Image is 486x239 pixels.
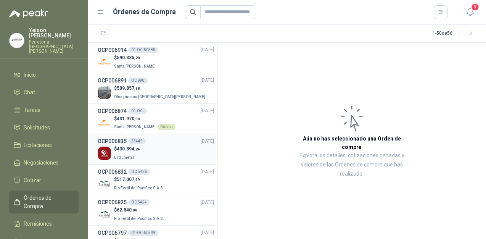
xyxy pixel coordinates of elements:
span: [DATE] [201,199,214,206]
button: 3 [463,5,477,19]
h3: Aún no has seleccionado una Orden de compra [294,134,410,151]
span: Negociaciones [24,158,59,167]
h3: OCP006825 [98,198,127,207]
span: 431.970 [117,116,140,121]
span: ,20 [134,56,140,60]
img: Company Logo [98,116,111,129]
span: [DATE] [201,107,214,115]
img: Logo peakr [9,9,48,18]
span: 509.857 [117,86,140,91]
a: OCP00683523445[DATE] Company Logo$430.894,24Estrumetal [98,137,214,161]
p: $ [114,115,175,123]
span: 590.335 [117,55,140,60]
img: Company Logo [98,177,111,191]
span: Rio Fertil del Pacífico S.A.S. [114,216,164,221]
div: 01-OC-50539 [128,230,158,236]
span: [DATE] [201,77,214,84]
h3: OCP006891 [98,76,127,85]
h3: OCP006914 [98,46,127,54]
span: 517.007 [117,177,140,182]
div: OC 5424 [128,199,150,205]
span: Cotizar [24,176,41,184]
span: [DATE] [201,229,214,236]
a: OCP006891OC 998[DATE] Company Logo$509.857,88Oleaginosas [GEOGRAPHIC_DATA][PERSON_NAME] [98,76,214,100]
p: Ferretería [GEOGRAPHIC_DATA][PERSON_NAME] [29,40,79,53]
a: OCP006832OC 5426[DATE] Company Logo$517.007,49Rio Fertil del Pacífico S.A.S. [98,168,214,192]
p: $ [114,85,207,92]
div: 23445 [128,138,146,144]
h3: OCP006797 [98,229,127,237]
img: Company Logo [98,55,111,69]
a: Inicio [9,68,79,82]
div: 01-OC- [128,108,147,114]
div: 1 - 50 de 56 [433,27,477,40]
span: [DATE] [201,46,214,53]
a: Órdenes de Compra [9,191,79,213]
h3: OCP006832 [98,168,127,176]
span: Rio Fertil del Pacífico S.A.S. [114,186,164,190]
a: OCP00687401-OC-[DATE] Company Logo$431.970,00Santa [PERSON_NAME]Directo [98,107,214,131]
a: Licitaciones [9,138,79,152]
span: 3 [471,3,479,11]
span: ,88 [134,86,140,90]
span: Tareas [24,106,40,114]
p: $ [114,145,140,153]
span: Inicio [24,71,36,79]
span: ,49 [134,178,140,182]
a: Chat [9,85,79,100]
span: Solicitudes [24,123,50,132]
span: Santa [PERSON_NAME] [114,125,156,129]
a: Cotizar [9,173,79,187]
h3: OCP006874 [98,107,127,115]
h3: OCP006835 [98,137,127,145]
p: $ [114,207,166,214]
div: 01-OC-50585 [128,47,158,53]
p: Explora los detalles, cotizaciones ganadas y valores de las Órdenes de compra que has realizado. [294,151,410,179]
span: Oleaginosas [GEOGRAPHIC_DATA][PERSON_NAME] [114,95,205,99]
span: ,00 [132,208,137,212]
span: 62.540 [117,207,137,213]
span: 430.894 [117,146,140,152]
div: Directo [157,124,175,130]
span: Chat [24,88,35,97]
img: Company Logo [98,208,111,221]
span: Santa [PERSON_NAME] [114,64,156,68]
p: $ [114,54,157,61]
span: Licitaciones [24,141,52,149]
a: OCP006825OC 5424[DATE] Company Logo$62.540,00Rio Fertil del Pacífico S.A.S. [98,198,214,222]
div: OC 998 [128,78,148,84]
img: Company Logo [98,86,111,99]
a: Tareas [9,103,79,117]
p: Yeison [PERSON_NAME] [29,27,79,38]
span: ,24 [134,147,140,151]
span: [DATE] [201,168,214,176]
a: Negociaciones [9,155,79,170]
img: Company Logo [98,147,111,160]
img: Company Logo [10,33,24,48]
span: ,00 [134,117,140,121]
a: Remisiones [9,216,79,231]
div: OC 5426 [128,169,150,175]
span: Órdenes de Compra [24,194,71,210]
span: Estrumetal [114,155,134,160]
span: [DATE] [201,138,214,145]
a: OCP00691401-OC-50585[DATE] Company Logo$590.335,20Santa [PERSON_NAME] [98,46,214,70]
span: Remisiones [24,220,52,228]
a: Solicitudes [9,120,79,135]
h1: Órdenes de Compra [113,6,176,17]
p: $ [114,176,166,183]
